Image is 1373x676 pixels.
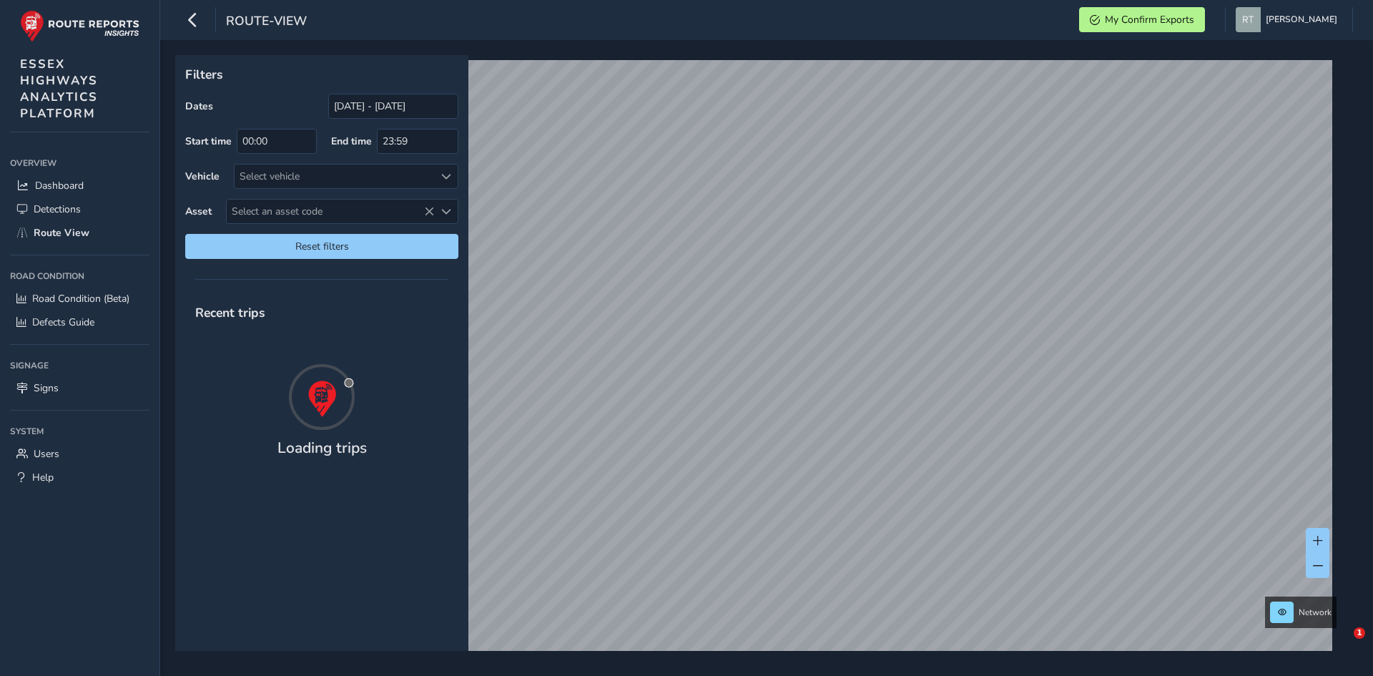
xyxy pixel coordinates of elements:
span: My Confirm Exports [1105,13,1194,26]
a: Route View [10,221,149,245]
iframe: Intercom live chat [1324,627,1359,662]
span: Select an asset code [227,200,434,223]
button: Reset filters [185,234,458,259]
label: End time [331,134,372,148]
div: Overview [10,152,149,174]
div: Select an asset code [434,200,458,223]
span: Dashboard [35,179,84,192]
span: route-view [226,12,307,32]
span: [PERSON_NAME] [1266,7,1337,32]
span: Route View [34,226,89,240]
span: Network [1299,607,1332,618]
a: Defects Guide [10,310,149,334]
span: ESSEX HIGHWAYS ANALYTICS PLATFORM [20,56,98,122]
span: Road Condition (Beta) [32,292,129,305]
div: Signage [10,355,149,376]
img: rr logo [20,10,139,42]
span: Recent trips [185,294,275,331]
div: Select vehicle [235,165,434,188]
button: [PERSON_NAME] [1236,7,1342,32]
h4: Loading trips [277,439,367,457]
div: Road Condition [10,265,149,287]
div: System [10,421,149,442]
p: Filters [185,65,458,84]
a: Dashboard [10,174,149,197]
a: Detections [10,197,149,221]
a: Road Condition (Beta) [10,287,149,310]
span: Signs [34,381,59,395]
label: Vehicle [185,170,220,183]
label: Asset [185,205,212,218]
span: 1 [1354,627,1365,639]
canvas: Map [180,60,1332,667]
span: Detections [34,202,81,216]
img: diamond-layout [1236,7,1261,32]
a: Users [10,442,149,466]
button: My Confirm Exports [1079,7,1205,32]
label: Dates [185,99,213,113]
span: Help [32,471,54,484]
span: Users [34,447,59,461]
a: Signs [10,376,149,400]
label: Start time [185,134,232,148]
span: Reset filters [196,240,448,253]
span: Defects Guide [32,315,94,329]
a: Help [10,466,149,489]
